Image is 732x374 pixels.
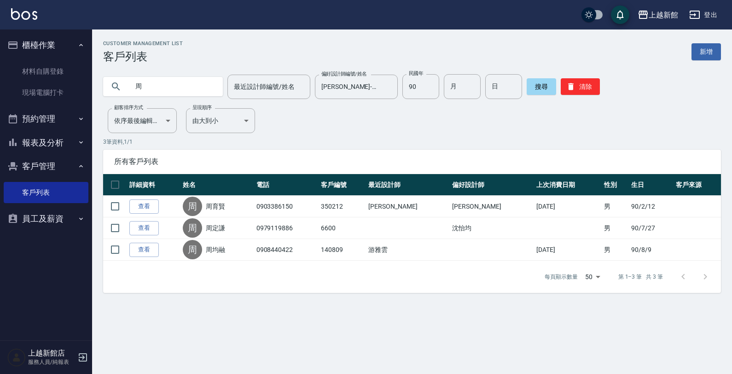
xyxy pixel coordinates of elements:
[450,196,534,217] td: [PERSON_NAME]
[206,245,225,254] a: 周均融
[4,82,88,103] a: 現場電腦打卡
[108,108,177,133] div: 依序最後編輯時間
[366,174,450,196] th: 最近設計師
[629,196,674,217] td: 90/2/12
[183,197,202,216] div: 周
[691,43,721,60] a: 新增
[4,61,88,82] a: 材料自購登錄
[409,70,423,77] label: 民國年
[7,348,26,367] img: Person
[629,217,674,239] td: 90/7/27
[534,196,602,217] td: [DATE]
[254,196,319,217] td: 0903386150
[319,217,366,239] td: 6600
[206,202,225,211] a: 周育賢
[545,273,578,281] p: 每頁顯示數量
[103,50,183,63] h3: 客戶列表
[129,221,159,235] a: 查看
[4,131,88,155] button: 報表及分析
[534,174,602,196] th: 上次消費日期
[366,239,450,261] td: 游雅雲
[629,174,674,196] th: 生日
[183,240,202,259] div: 周
[527,78,556,95] button: 搜尋
[321,70,367,77] label: 偏好設計師編號/姓名
[450,217,534,239] td: 沈怡均
[649,9,678,21] div: 上越新館
[127,174,180,196] th: 詳細資料
[114,104,143,111] label: 顧客排序方式
[129,243,159,257] a: 查看
[634,6,682,24] button: 上越新館
[192,104,212,111] label: 呈現順序
[183,218,202,238] div: 周
[28,349,75,358] h5: 上越新館店
[319,239,366,261] td: 140809
[581,264,604,289] div: 50
[254,174,319,196] th: 電話
[129,74,215,99] input: 搜尋關鍵字
[206,223,225,233] a: 周定謙
[602,174,629,196] th: 性別
[602,239,629,261] td: 男
[602,217,629,239] td: 男
[629,239,674,261] td: 90/8/9
[319,196,366,217] td: 350212
[534,239,602,261] td: [DATE]
[28,358,75,366] p: 服務人員/純報表
[319,174,366,196] th: 客戶編號
[4,207,88,231] button: 員工及薪資
[611,6,629,24] button: save
[129,199,159,214] a: 查看
[602,196,629,217] td: 男
[618,273,663,281] p: 第 1–3 筆 共 3 筆
[4,154,88,178] button: 客戶管理
[254,217,319,239] td: 0979119886
[450,174,534,196] th: 偏好設計師
[103,41,183,47] h2: Customer Management List
[561,78,600,95] button: 清除
[4,33,88,57] button: 櫃檯作業
[11,8,37,20] img: Logo
[114,157,710,166] span: 所有客戶列表
[4,107,88,131] button: 預約管理
[674,174,721,196] th: 客戶來源
[103,138,721,146] p: 3 筆資料, 1 / 1
[4,182,88,203] a: 客戶列表
[686,6,721,23] button: 登出
[180,174,254,196] th: 姓名
[186,108,255,133] div: 由大到小
[254,239,319,261] td: 0908440422
[366,196,450,217] td: [PERSON_NAME]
